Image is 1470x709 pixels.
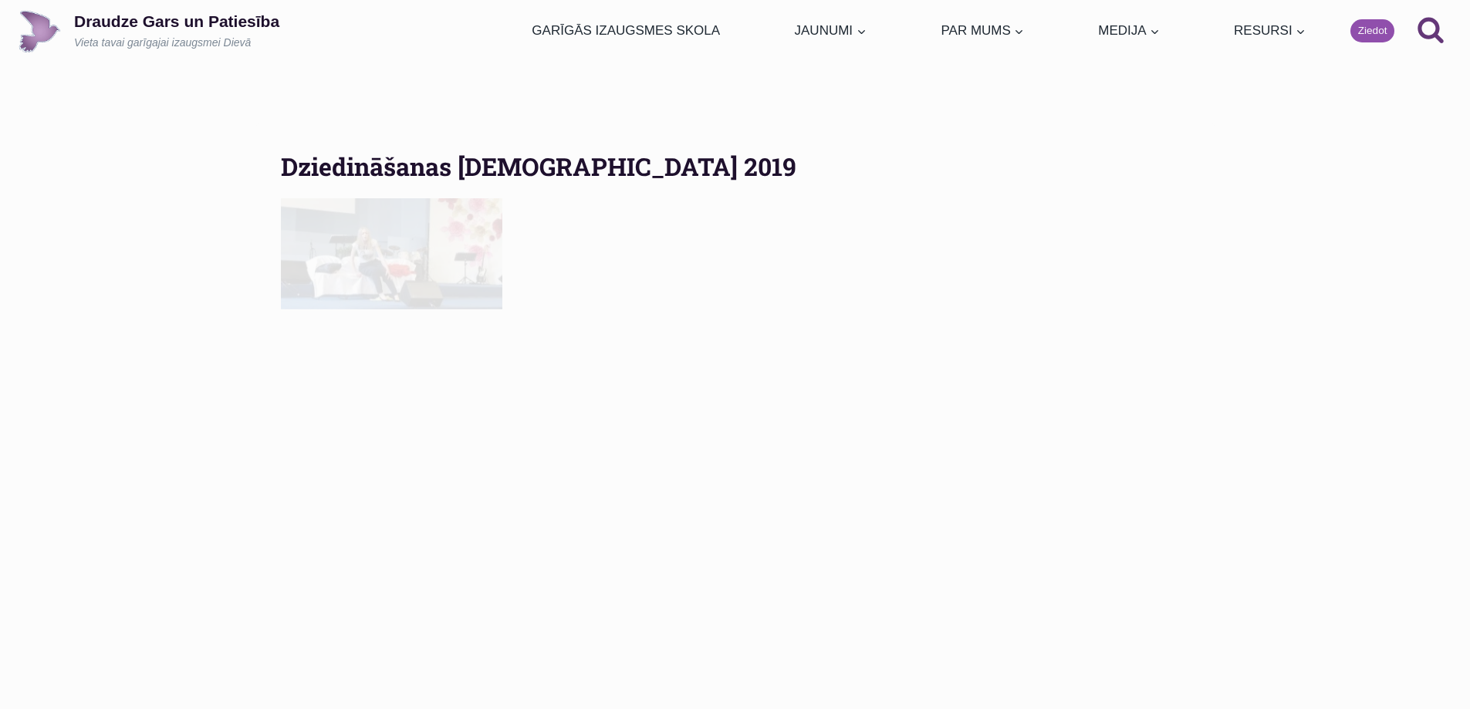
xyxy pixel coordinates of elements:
span: RESURSI [1234,20,1306,41]
h1: Dziedināšanas [DEMOGRAPHIC_DATA] 2019 [281,148,1190,185]
span: PAR MUMS [941,20,1023,41]
span: JAUNUMI [795,20,867,41]
p: Draudze Gars un Patiesība [74,12,279,31]
img: Draudze Gars un Patiesība [19,10,61,52]
button: View Search Form [1410,10,1451,52]
span: MEDIJA [1098,20,1159,41]
a: Draudze Gars un PatiesībaVieta tavai garīgajai izaugsmei Dievā [19,10,279,52]
a: Ziedot [1350,19,1394,42]
p: Vieta tavai garīgajai izaugsmei Dievā [74,35,279,51]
